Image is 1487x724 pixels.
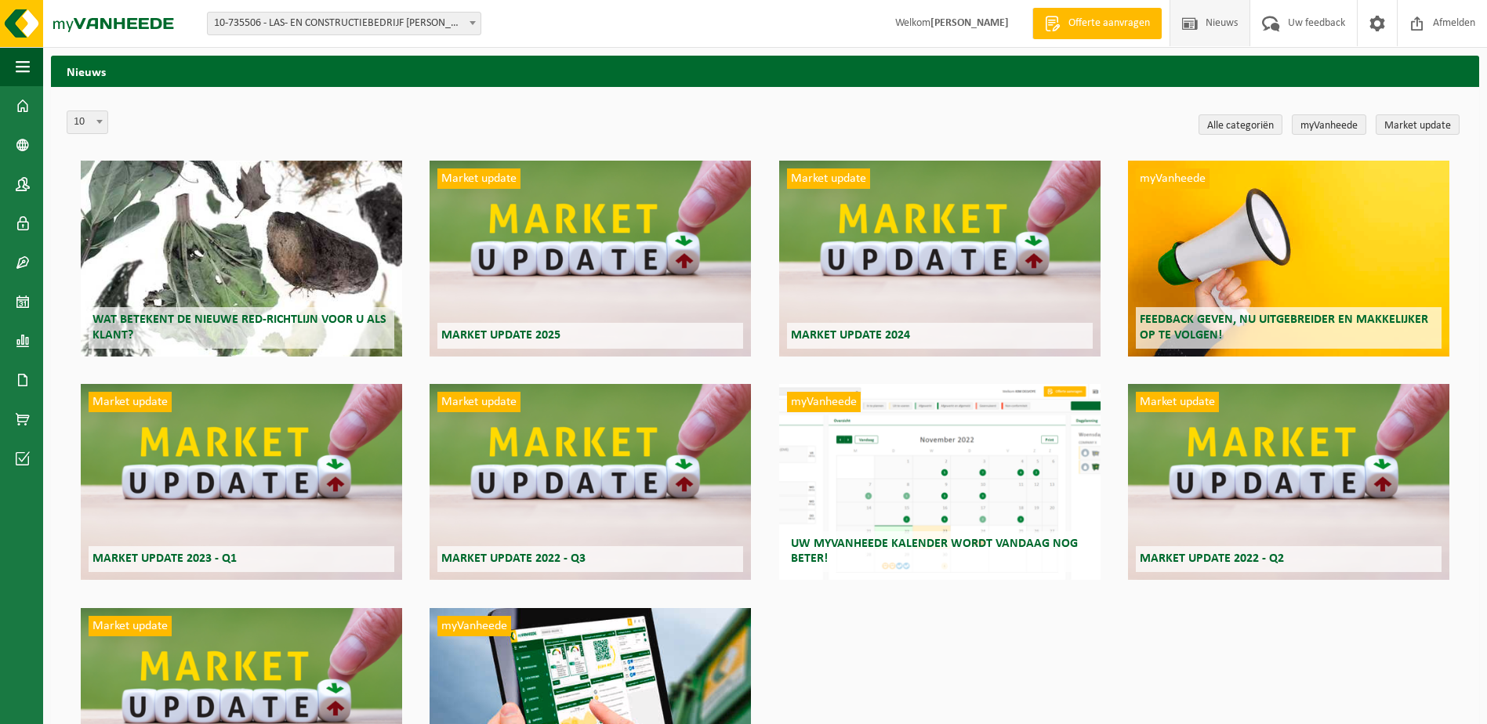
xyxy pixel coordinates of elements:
[1199,114,1282,135] a: Alle categoriën
[430,384,751,580] a: Market update Market update 2022 - Q3
[51,56,1479,86] h2: Nieuws
[208,13,481,34] span: 10-735506 - LAS- EN CONSTRUCTIEBEDRIJF IVENS - ANTWERPEN
[1128,384,1449,580] a: Market update Market update 2022 - Q2
[1136,168,1210,189] span: myVanheede
[1128,161,1449,357] a: myVanheede Feedback geven, nu uitgebreider en makkelijker op te volgen!
[441,552,586,565] span: Market update 2022 - Q3
[92,313,386,341] span: Wat betekent de nieuwe RED-richtlijn voor u als klant?
[1376,114,1460,135] a: Market update
[437,168,520,189] span: Market update
[1136,392,1219,412] span: Market update
[89,392,172,412] span: Market update
[1064,16,1154,31] span: Offerte aanvragen
[1140,552,1284,565] span: Market update 2022 - Q2
[1032,8,1162,39] a: Offerte aanvragen
[779,161,1101,357] a: Market update Market update 2024
[430,161,751,357] a: Market update Market update 2025
[89,616,172,636] span: Market update
[441,329,560,342] span: Market update 2025
[67,111,107,133] span: 10
[1140,313,1428,341] span: Feedback geven, nu uitgebreider en makkelijker op te volgen!
[791,329,910,342] span: Market update 2024
[930,17,1009,29] strong: [PERSON_NAME]
[207,12,481,35] span: 10-735506 - LAS- EN CONSTRUCTIEBEDRIJF IVENS - ANTWERPEN
[92,552,237,565] span: Market update 2023 - Q1
[81,161,402,357] a: Wat betekent de nieuwe RED-richtlijn voor u als klant?
[779,384,1101,580] a: myVanheede Uw myVanheede kalender wordt vandaag nog beter!
[67,110,108,134] span: 10
[787,392,861,412] span: myVanheede
[437,616,511,636] span: myVanheede
[787,168,870,189] span: Market update
[1292,114,1366,135] a: myVanheede
[81,384,402,580] a: Market update Market update 2023 - Q1
[437,392,520,412] span: Market update
[791,538,1078,565] span: Uw myVanheede kalender wordt vandaag nog beter!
